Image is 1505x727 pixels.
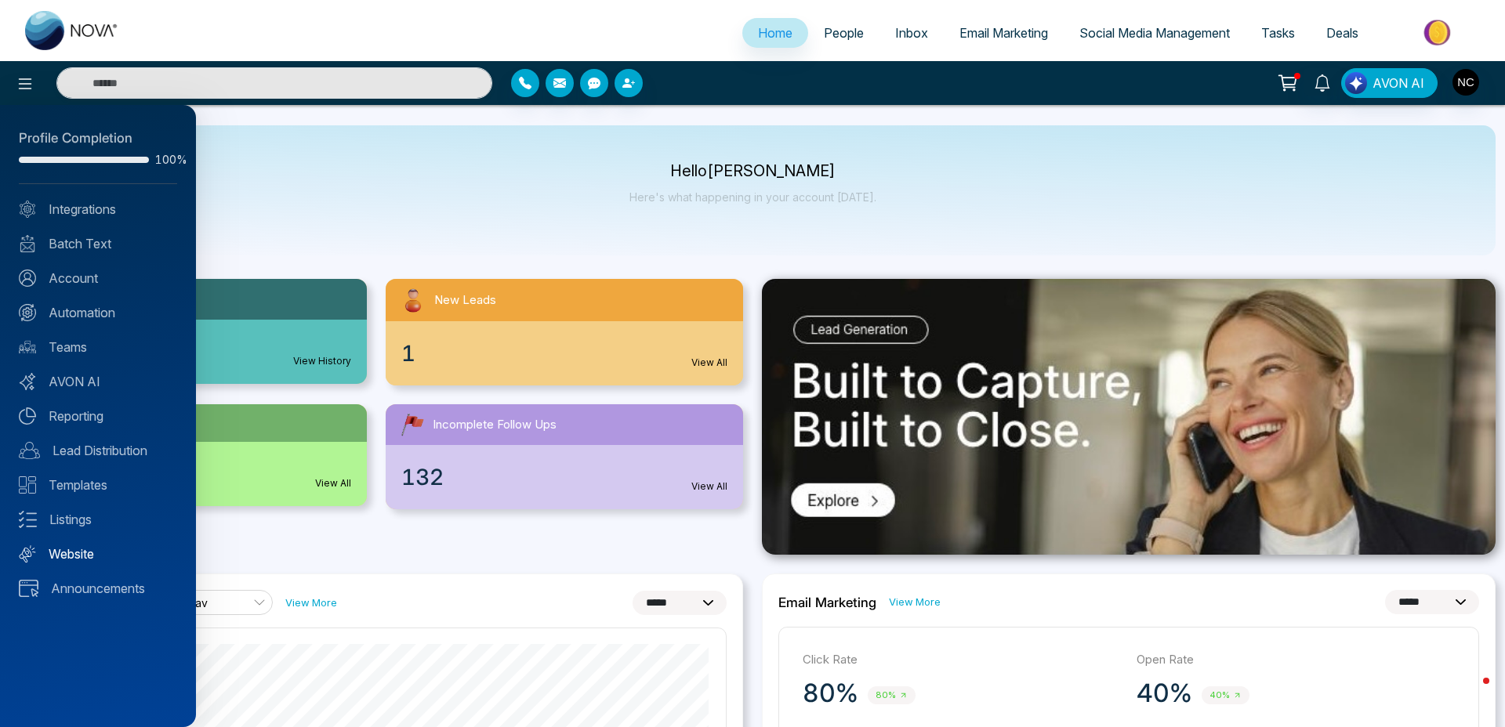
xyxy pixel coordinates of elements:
[19,579,177,598] a: Announcements
[19,580,38,597] img: announcements.svg
[19,373,36,390] img: Avon-AI.svg
[19,201,36,218] img: Integrated.svg
[19,338,36,356] img: team.svg
[19,476,36,494] img: Templates.svg
[19,269,177,288] a: Account
[19,544,177,563] a: Website
[155,154,177,165] span: 100%
[19,200,177,219] a: Integrations
[19,545,36,562] img: Website.svg
[19,234,177,253] a: Batch Text
[19,338,177,356] a: Teams
[19,269,36,287] img: Account.svg
[19,303,177,322] a: Automation
[19,235,36,252] img: batch_text_white.png
[19,407,36,425] img: Reporting.svg
[19,372,177,391] a: AVON AI
[19,407,177,425] a: Reporting
[19,128,177,149] div: Profile Completion
[19,304,36,321] img: Automation.svg
[19,510,177,529] a: Listings
[19,476,177,494] a: Templates
[19,441,177,460] a: Lead Distribution
[1452,674,1489,711] iframe: Intercom live chat
[19,442,40,459] img: Lead-dist.svg
[19,511,37,528] img: Listings.svg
